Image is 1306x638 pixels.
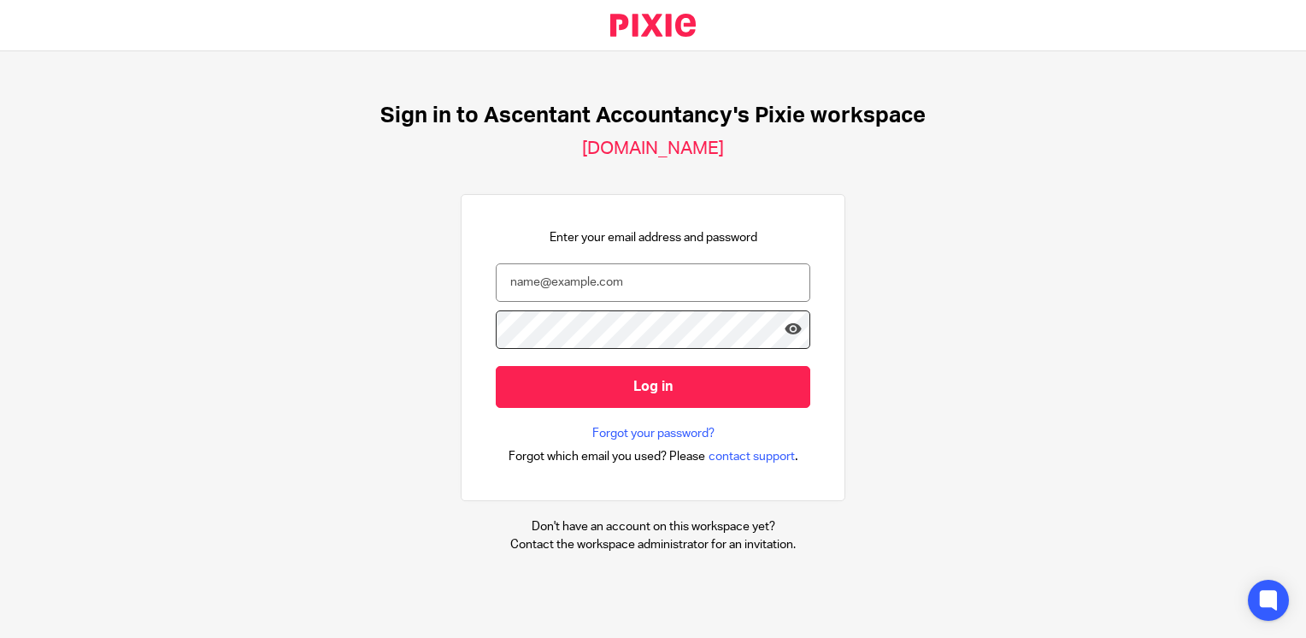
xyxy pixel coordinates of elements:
[550,229,757,246] p: Enter your email address and password
[509,446,798,466] div: .
[510,536,796,553] p: Contact the workspace administrator for an invitation.
[582,138,724,160] h2: [DOMAIN_NAME]
[380,103,926,129] h1: Sign in to Ascentant Accountancy's Pixie workspace
[496,263,810,302] input: name@example.com
[709,448,795,465] span: contact support
[509,448,705,465] span: Forgot which email you used? Please
[592,425,715,442] a: Forgot your password?
[496,366,810,408] input: Log in
[510,518,796,535] p: Don't have an account on this workspace yet?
